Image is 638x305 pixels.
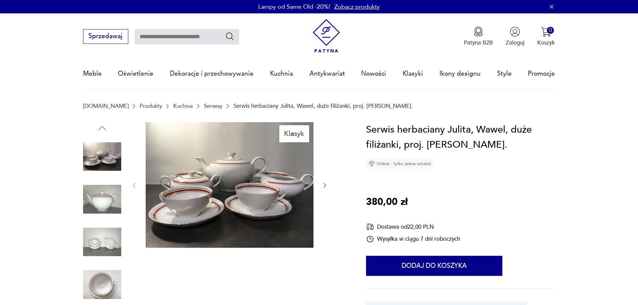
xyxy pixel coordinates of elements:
[170,58,254,89] a: Dekoracje i przechowywanie
[464,39,493,47] p: Patyna B2B
[83,223,121,261] img: Zdjęcie produktu Serwis herbaciany Julita, Wawel, duże filiżanki, proj. Edmund Ruszczyński.
[118,58,153,89] a: Oświetlenie
[334,3,380,11] a: Zobacz produkty
[366,122,555,153] h1: Serwis herbaciany Julita, Wawel, duże filiżanki, proj. [PERSON_NAME].
[528,58,555,89] a: Promocje
[258,3,330,11] p: Lampy od Same Old -20%!
[309,19,343,53] img: Patyna - sklep z meblami i dekoracjami vintage
[439,58,481,89] a: Ikony designu
[510,26,520,37] img: Ikonka użytkownika
[83,265,121,304] img: Zdjęcie produktu Serwis herbaciany Julita, Wawel, duże filiżanki, proj. Edmund Ruszczyński.
[403,58,423,89] a: Klasyki
[173,103,193,109] a: Kuchnia
[506,26,524,47] button: Zaloguj
[366,235,460,243] div: Wysyłka w ciągu 7 dni roboczych
[225,31,235,41] button: Szukaj
[506,39,524,47] p: Zaloguj
[369,161,375,167] img: Ikona diamentu
[547,27,554,34] div: 0
[473,26,484,37] img: Ikona medalu
[83,58,102,89] a: Meble
[83,103,129,109] a: [DOMAIN_NAME]
[366,223,374,231] img: Ikona dostawy
[366,159,434,169] div: Unikat - tylko jedna sztuka!
[497,58,512,89] a: Style
[140,103,162,109] a: Produkty
[537,26,555,47] button: 0Koszyk
[83,180,121,218] img: Zdjęcie produktu Serwis herbaciany Julita, Wawel, duże filiżanki, proj. Edmund Ruszczyński.
[537,39,555,47] p: Koszyk
[464,26,493,47] a: Ikona medaluPatyna B2B
[309,58,345,89] a: Antykwariat
[361,58,386,89] a: Nowości
[146,122,313,248] img: Zdjęcie produktu Serwis herbaciany Julita, Wawel, duże filiżanki, proj. Edmund Ruszczyński.
[233,103,413,109] p: Serwis herbaciany Julita, Wawel, duże filiżanki, proj. [PERSON_NAME].
[270,58,293,89] a: Kuchnia
[366,256,502,276] button: Dodaj do koszyka
[83,138,121,176] img: Zdjęcie produktu Serwis herbaciany Julita, Wawel, duże filiżanki, proj. Edmund Ruszczyński.
[366,223,460,231] div: Dostawa od 22,00 PLN
[279,125,309,142] div: Klasyk
[541,26,551,37] img: Ikona koszyka
[366,195,408,210] p: 380,00 zł
[83,34,128,40] a: Sprzedawaj
[204,103,222,109] a: Serwisy
[464,26,493,47] button: Patyna B2B
[83,29,128,44] button: Sprzedawaj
